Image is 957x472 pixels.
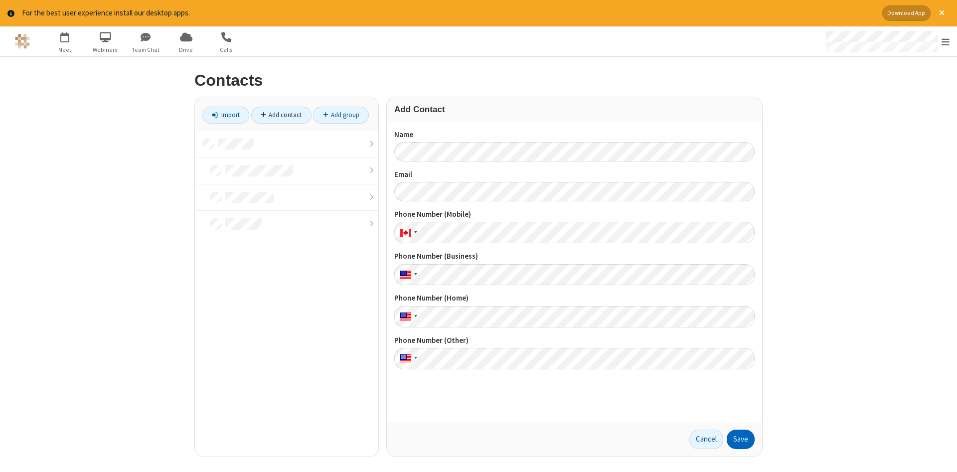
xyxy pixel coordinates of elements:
[394,264,420,286] div: United States: + 1
[251,107,312,124] a: Add contact
[202,107,249,124] a: Import
[313,107,369,124] a: Add group
[394,251,755,262] label: Phone Number (Business)
[394,209,755,220] label: Phone Number (Mobile)
[394,306,420,327] div: United States: + 1
[167,45,205,54] span: Drive
[394,129,755,141] label: Name
[394,105,755,114] h3: Add Contact
[934,5,950,21] button: Close alert
[46,45,84,54] span: Meet
[689,430,723,450] a: Cancel
[816,26,957,56] div: Open menu
[394,293,755,304] label: Phone Number (Home)
[727,430,755,450] button: Save
[194,72,763,89] h2: Contacts
[22,7,875,19] div: For the best user experience install our desktop apps.
[394,348,420,369] div: United States: + 1
[394,222,420,243] div: Canada: + 1
[15,34,30,49] img: QA Selenium DO NOT DELETE OR CHANGE
[127,45,164,54] span: Team Chat
[882,5,931,21] button: Download App
[394,335,755,346] label: Phone Number (Other)
[87,45,124,54] span: Webinars
[394,169,755,180] label: Email
[208,45,245,54] span: Calls
[3,26,41,56] button: Logo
